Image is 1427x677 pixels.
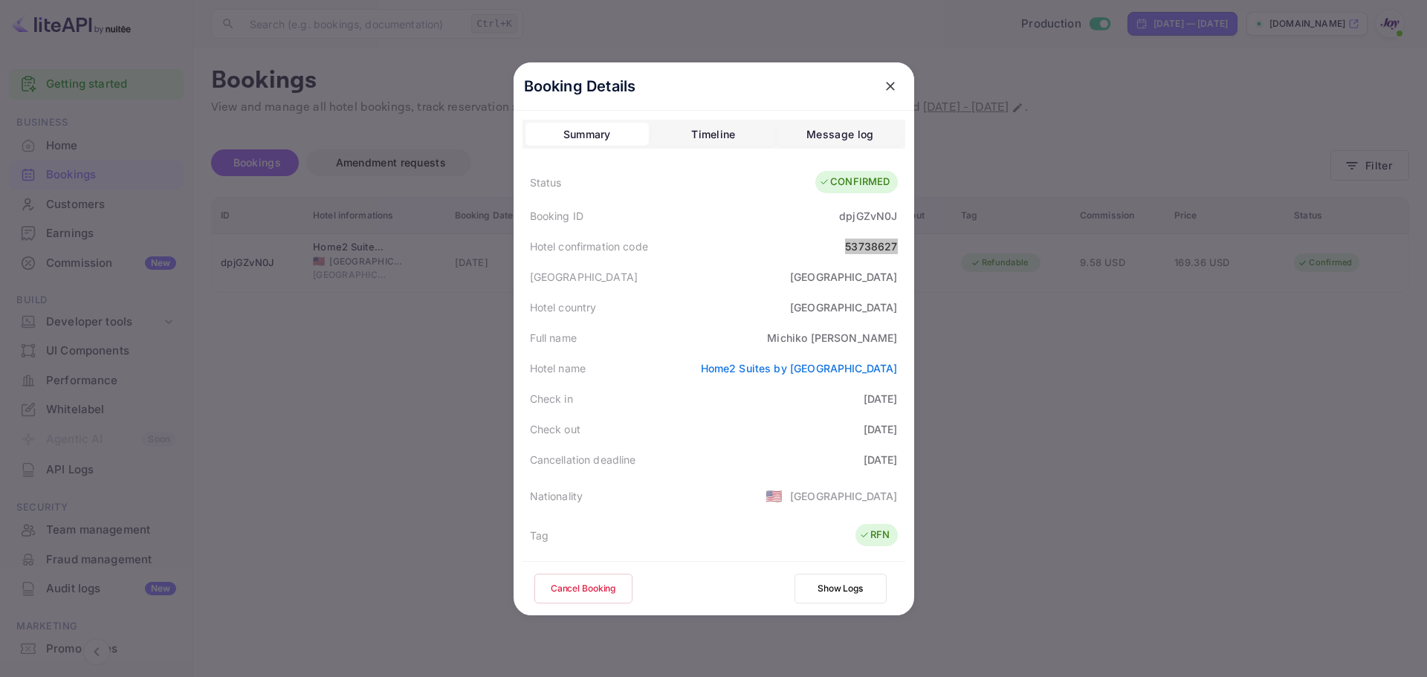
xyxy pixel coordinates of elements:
[524,75,636,97] p: Booking Details
[766,482,783,509] span: United States
[530,269,638,285] div: [GEOGRAPHIC_DATA]
[530,239,648,254] div: Hotel confirmation code
[839,208,897,224] div: dpjGZvN0J
[819,175,890,190] div: CONFIRMED
[864,452,898,467] div: [DATE]
[864,421,898,437] div: [DATE]
[864,391,898,406] div: [DATE]
[767,330,897,346] div: Michiko [PERSON_NAME]
[790,269,898,285] div: [GEOGRAPHIC_DATA]
[530,528,549,543] div: Tag
[652,123,775,146] button: Timeline
[845,239,897,254] div: 53738627
[530,452,636,467] div: Cancellation deadline
[530,360,586,376] div: Hotel name
[530,391,573,406] div: Check in
[530,421,580,437] div: Check out
[530,488,583,504] div: Nationality
[877,73,904,100] button: close
[859,528,890,542] div: RFN
[691,126,735,143] div: Timeline
[530,175,562,190] div: Status
[806,126,873,143] div: Message log
[790,488,898,504] div: [GEOGRAPHIC_DATA]
[795,574,887,603] button: Show Logs
[530,208,584,224] div: Booking ID
[525,123,649,146] button: Summary
[563,126,611,143] div: Summary
[701,362,898,375] a: Home2 Suites by [GEOGRAPHIC_DATA]
[534,574,632,603] button: Cancel Booking
[778,123,902,146] button: Message log
[530,330,577,346] div: Full name
[530,299,597,315] div: Hotel country
[790,299,898,315] div: [GEOGRAPHIC_DATA]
